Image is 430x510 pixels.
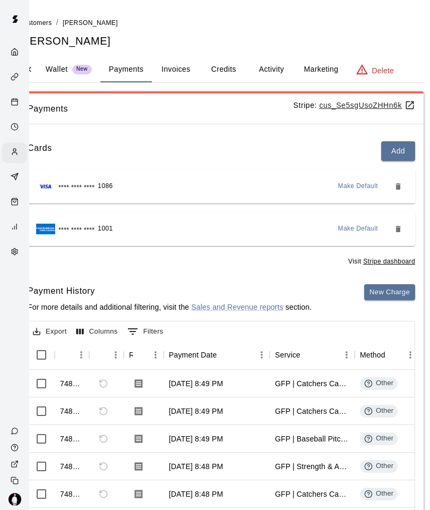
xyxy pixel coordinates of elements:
[133,347,148,362] button: Sort
[191,303,283,311] a: Sales and Revenue reports
[200,57,247,82] button: Credits
[390,178,407,195] button: Remove
[46,64,68,75] p: Wallet
[124,340,164,370] div: Receipt
[169,378,223,389] div: Aug 10, 2025 at 8:49 PM
[129,340,133,370] div: Receipt
[217,347,232,362] button: Sort
[254,347,270,363] button: Menu
[364,461,393,471] div: Other
[334,178,383,195] button: Make Default
[364,489,393,499] div: Other
[28,302,312,312] p: For more details and additional filtering, visit the section.
[275,461,349,472] div: GFP | Strength & Agility
[73,347,89,363] button: Menu
[364,378,393,388] div: Other
[60,406,84,416] div: 748514
[125,323,166,340] button: Show filters
[74,324,121,340] button: Select columns
[60,347,75,362] button: Sort
[381,141,415,161] button: Add
[402,347,418,363] button: Menu
[275,378,349,389] div: GFP | Catchers Camp
[19,17,424,29] nav: breadcrumb
[339,347,355,363] button: Menu
[364,406,393,416] div: Other
[338,224,379,234] span: Make Default
[348,257,415,267] span: Visit
[94,430,113,448] span: Cannot refund a payment with type REFUND
[300,347,315,362] button: Sort
[94,485,113,503] span: Cannot refund a payment with type REFUND
[355,340,418,370] div: Method
[63,19,118,27] span: [PERSON_NAME]
[2,423,29,439] a: Contact Us
[28,141,52,161] h6: Cards
[2,472,29,489] div: Copy public page link
[294,100,415,111] p: Stripe:
[98,181,113,192] span: 1086
[390,220,407,237] button: Remove
[247,57,295,82] button: Activity
[129,402,148,421] button: Download Receipt
[385,347,400,362] button: Sort
[2,439,29,456] a: Visit help center
[72,66,92,73] span: New
[108,347,124,363] button: Menu
[28,102,294,116] span: Payments
[129,484,148,504] button: Download Receipt
[275,340,300,370] div: Service
[30,324,70,340] button: Export
[19,19,52,27] span: Customers
[60,433,84,444] div: 748513
[275,489,349,499] div: GFP | Catchers Camp
[334,220,383,237] button: Make Default
[275,406,349,416] div: GFP | Catchers Camp
[148,347,164,363] button: Menu
[94,457,113,475] span: Cannot refund a payment with type REFUND
[129,457,148,476] button: Download Receipt
[275,433,349,444] div: GFP | Baseball Pitchers & Catchers (9U)
[36,181,55,192] img: Credit card brand logo
[60,378,84,389] div: 748516
[360,340,385,370] div: Method
[372,65,394,76] p: Delete
[295,57,347,82] button: Marketing
[89,340,124,370] div: Refund
[55,340,89,370] div: Id
[60,461,84,472] div: 748511
[364,284,415,301] button: New Charge
[94,375,113,393] span: Cannot refund a payment with type REFUND
[19,34,424,48] h5: [PERSON_NAME]
[169,489,223,499] div: Aug 10, 2025 at 8:48 PM
[164,340,270,370] div: Payment Date
[36,224,55,234] img: Credit card brand logo
[100,57,152,82] button: Payments
[94,347,109,362] button: Sort
[19,18,52,27] a: Customers
[56,17,58,28] li: /
[4,8,25,30] img: Swift logo
[363,258,415,265] a: Stripe dashboard
[319,101,415,109] a: cus_Se5sgUsoZHHn6k
[152,57,200,82] button: Invoices
[98,224,113,234] span: 1001
[338,181,379,192] span: Make Default
[169,406,223,416] div: Aug 10, 2025 at 8:49 PM
[270,340,355,370] div: Service
[2,456,29,472] a: View public page
[169,461,223,472] div: Aug 10, 2025 at 8:48 PM
[28,284,312,298] h6: Payment History
[94,402,113,420] span: Cannot refund a payment with type REFUND
[60,489,84,499] div: 748510
[129,374,148,393] button: Download Receipt
[169,433,223,444] div: Aug 10, 2025 at 8:49 PM
[169,340,217,370] div: Payment Date
[129,429,148,448] button: Download Receipt
[364,433,393,444] div: Other
[8,493,21,506] img: Travis Hamilton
